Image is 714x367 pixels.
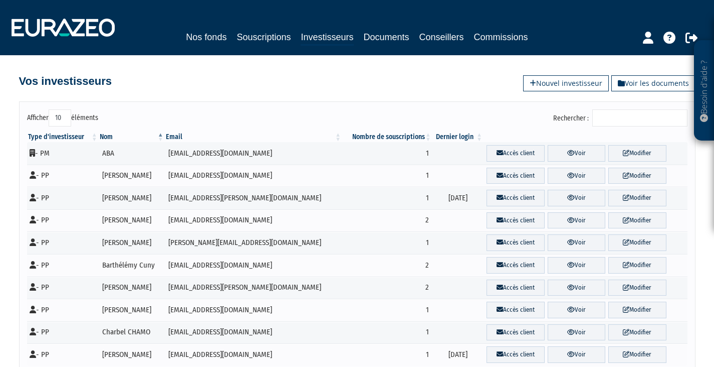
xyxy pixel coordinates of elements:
[342,209,432,232] td: 2
[12,19,115,37] img: 1732889491-logotype_eurazeo_blanc_rvb.png
[342,343,432,366] td: 1
[432,187,484,209] td: [DATE]
[342,187,432,209] td: 1
[99,277,165,299] td: [PERSON_NAME]
[608,168,666,184] a: Modifier
[487,168,544,184] a: Accès client
[487,190,544,206] a: Accès client
[99,165,165,187] td: [PERSON_NAME]
[99,231,165,254] td: [PERSON_NAME]
[608,280,666,296] a: Modifier
[548,168,605,184] a: Voir
[548,280,605,296] a: Voir
[484,132,687,142] th: &nbsp;
[548,190,605,206] a: Voir
[301,30,353,46] a: Investisseurs
[27,299,99,321] td: - PP
[608,234,666,251] a: Modifier
[487,280,544,296] a: Accès client
[432,343,484,366] td: [DATE]
[487,257,544,274] a: Accès client
[99,209,165,232] td: [PERSON_NAME]
[548,302,605,318] a: Voir
[27,231,99,254] td: - PP
[487,302,544,318] a: Accès client
[487,346,544,363] a: Accès client
[611,75,695,91] a: Voir les documents
[548,212,605,229] a: Voir
[27,343,99,366] td: - PP
[27,187,99,209] td: - PP
[419,30,464,44] a: Conseillers
[608,212,666,229] a: Modifier
[165,187,342,209] td: [EMAIL_ADDRESS][PERSON_NAME][DOMAIN_NAME]
[165,165,342,187] td: [EMAIL_ADDRESS][DOMAIN_NAME]
[432,132,484,142] th: Dernier login : activer pour trier la colonne par ordre croissant
[487,234,544,251] a: Accès client
[608,324,666,341] a: Modifier
[548,324,605,341] a: Voir
[165,343,342,366] td: [EMAIL_ADDRESS][DOMAIN_NAME]
[99,254,165,277] td: Barthélémy Cuny
[27,165,99,187] td: - PP
[608,302,666,318] a: Modifier
[342,277,432,299] td: 2
[19,75,112,87] h4: Vos investisseurs
[608,257,666,274] a: Modifier
[474,30,528,44] a: Commissions
[342,254,432,277] td: 2
[342,321,432,344] td: 1
[99,299,165,321] td: [PERSON_NAME]
[487,324,544,341] a: Accès client
[608,346,666,363] a: Modifier
[99,343,165,366] td: [PERSON_NAME]
[342,142,432,165] td: 1
[165,321,342,344] td: [EMAIL_ADDRESS][DOMAIN_NAME]
[27,109,98,127] label: Afficher éléments
[27,277,99,299] td: - PP
[548,257,605,274] a: Voir
[165,231,342,254] td: [PERSON_NAME][EMAIL_ADDRESS][DOMAIN_NAME]
[27,321,99,344] td: - PP
[186,30,226,44] a: Nos fonds
[342,165,432,187] td: 1
[99,132,165,142] th: Nom : activer pour trier la colonne par ordre d&eacute;croissant
[27,254,99,277] td: - PP
[27,209,99,232] td: - PP
[236,30,291,44] a: Souscriptions
[165,277,342,299] td: [EMAIL_ADDRESS][PERSON_NAME][DOMAIN_NAME]
[27,142,99,165] td: - PM
[592,109,687,127] input: Rechercher :
[487,145,544,162] a: Accès client
[698,46,710,136] p: Besoin d'aide ?
[487,212,544,229] a: Accès client
[608,190,666,206] a: Modifier
[342,299,432,321] td: 1
[49,109,71,127] select: Afficheréléments
[99,142,165,165] td: ABA
[165,299,342,321] td: [EMAIL_ADDRESS][DOMAIN_NAME]
[548,234,605,251] a: Voir
[364,30,409,44] a: Documents
[165,142,342,165] td: [EMAIL_ADDRESS][DOMAIN_NAME]
[548,145,605,162] a: Voir
[99,321,165,344] td: Charbel CHAMO
[165,132,342,142] th: Email : activer pour trier la colonne par ordre croissant
[99,187,165,209] td: [PERSON_NAME]
[342,231,432,254] td: 1
[548,346,605,363] a: Voir
[165,209,342,232] td: [EMAIL_ADDRESS][DOMAIN_NAME]
[608,145,666,162] a: Modifier
[523,75,609,91] a: Nouvel investisseur
[27,132,99,142] th: Type d'investisseur : activer pour trier la colonne par ordre croissant
[165,254,342,277] td: [EMAIL_ADDRESS][DOMAIN_NAME]
[342,132,432,142] th: Nombre de souscriptions : activer pour trier la colonne par ordre croissant
[553,109,687,127] label: Rechercher :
